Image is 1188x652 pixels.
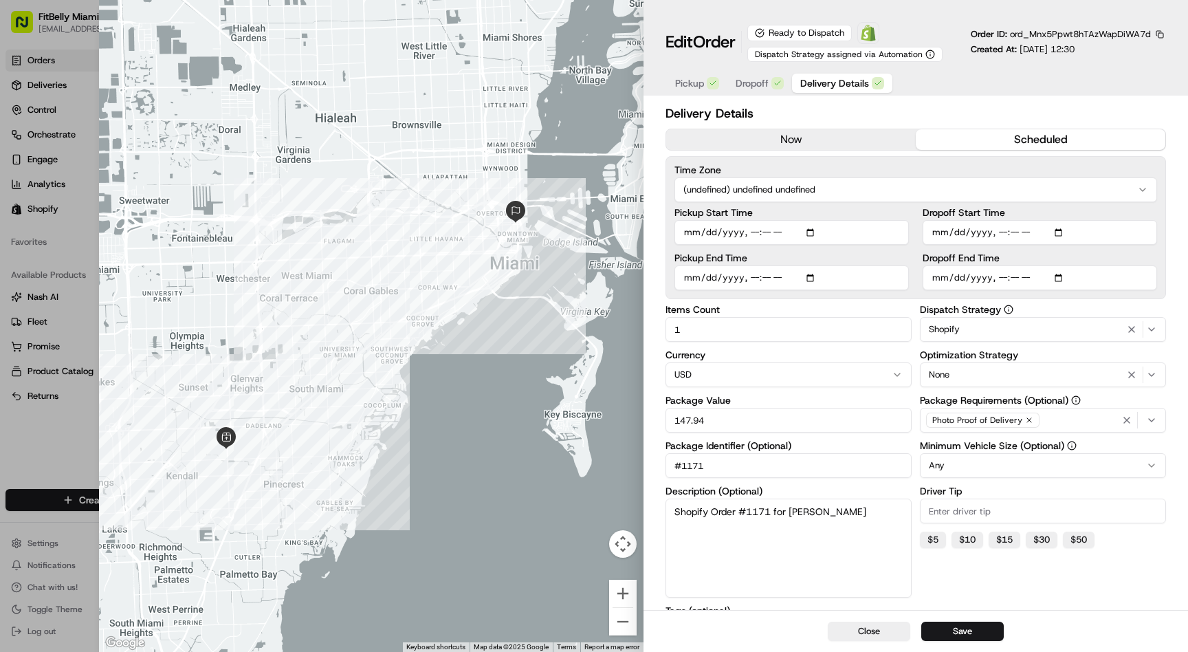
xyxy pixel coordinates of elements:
span: None [929,369,949,381]
div: We're available if you need us! [62,145,189,156]
button: Dispatch Strategy [1004,305,1013,314]
label: Tags (optional) [665,606,912,616]
label: Minimum Vehicle Size (Optional) [920,441,1166,450]
a: Powered byPylon [97,340,166,351]
span: Knowledge Base [27,307,105,321]
button: Start new chat [234,135,250,152]
label: Pickup Start Time [674,208,909,217]
label: Package Value [665,395,912,405]
label: Items Count [665,305,912,314]
button: Photo Proof of Delivery [920,408,1166,433]
img: Google [102,634,148,652]
button: None [920,362,1166,387]
span: [DATE] [122,213,150,224]
div: Past conversations [14,179,92,190]
img: Nash [14,14,41,41]
button: $30 [1026,532,1057,548]
span: • [114,213,119,224]
p: Order ID: [971,28,1151,41]
button: now [666,129,916,150]
button: Zoom out [609,608,637,635]
div: 💻 [116,309,127,320]
button: See all [213,176,250,193]
div: 📗 [14,309,25,320]
input: Enter package value [665,408,912,433]
span: [DATE] [197,250,225,261]
button: Minimum Vehicle Size (Optional) [1067,441,1077,450]
button: Save [921,622,1004,641]
span: Map data ©2025 Google [474,643,549,651]
label: Driver Tip [920,486,1166,496]
button: Package Requirements (Optional) [1071,395,1081,405]
label: Pickup End Time [674,253,909,263]
span: Pylon [137,341,166,351]
img: 1736555255976-a54dd68f-1ca7-489b-9aae-adbdc363a1c4 [27,214,38,225]
span: Dropoff [736,76,769,90]
input: Enter driver tip [920,499,1166,523]
a: Report a map error [584,643,639,651]
span: [DEMOGRAPHIC_DATA][PERSON_NAME] [43,250,187,261]
input: Enter items count [665,317,912,342]
span: Shopify [929,323,960,336]
button: Dispatch Strategy assigned via Automation [747,47,943,62]
label: Time Zone [674,165,1157,175]
a: 💻API Documentation [111,302,226,327]
p: Created At: [971,43,1075,56]
a: Terms (opens in new tab) [557,643,576,651]
span: • [190,250,195,261]
span: Delivery Details [800,76,869,90]
span: Pickup [675,76,704,90]
span: [PERSON_NAME] [43,213,111,224]
label: Optimization Strategy [920,350,1166,360]
input: Got a question? Start typing here... [36,89,247,103]
label: Package Identifier (Optional) [665,441,912,450]
button: Close [828,622,910,641]
label: Dropoff Start Time [923,208,1157,217]
label: Currency [665,350,912,360]
label: Dropoff End Time [923,253,1157,263]
img: Shopify [860,25,877,41]
button: $10 [951,532,983,548]
h1: Edit [665,31,736,53]
label: Package Requirements (Optional) [920,395,1166,405]
span: Photo Proof of Delivery [932,415,1022,426]
button: scheduled [916,129,1165,150]
button: Keyboard shortcuts [406,642,465,652]
a: Open this area in Google Maps (opens a new window) [102,634,148,652]
h2: Delivery Details [665,104,1166,123]
p: Welcome 👋 [14,55,250,77]
button: Map camera controls [609,530,637,558]
span: Order [693,31,736,53]
button: $15 [989,532,1020,548]
button: $5 [920,532,946,548]
button: Shopify [920,317,1166,342]
button: $50 [1063,532,1094,548]
span: Dispatch Strategy assigned via Automation [755,49,923,60]
label: Description (Optional) [665,486,912,496]
img: 1736555255976-a54dd68f-1ca7-489b-9aae-adbdc363a1c4 [14,131,38,156]
input: Enter package identifier [665,453,912,478]
textarea: Shopify Order #1171 for [PERSON_NAME] [665,499,912,598]
span: ord_Mnx5Ppwt8hTAzWapDiWA7d [1010,28,1151,40]
img: Jandy Espique [14,200,36,222]
div: Ready to Dispatch [747,25,852,41]
div: Start new chat [62,131,225,145]
a: 📗Knowledge Base [8,302,111,327]
img: 1755196953914-cd9d9cba-b7f7-46ee-b6f5-75ff69acacf5 [29,131,54,156]
img: Jesus Salinas [14,237,36,259]
a: Shopify [857,22,879,44]
label: Dispatch Strategy [920,305,1166,314]
span: API Documentation [130,307,221,321]
button: Zoom in [609,580,637,607]
span: [DATE] 12:30 [1020,43,1075,55]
